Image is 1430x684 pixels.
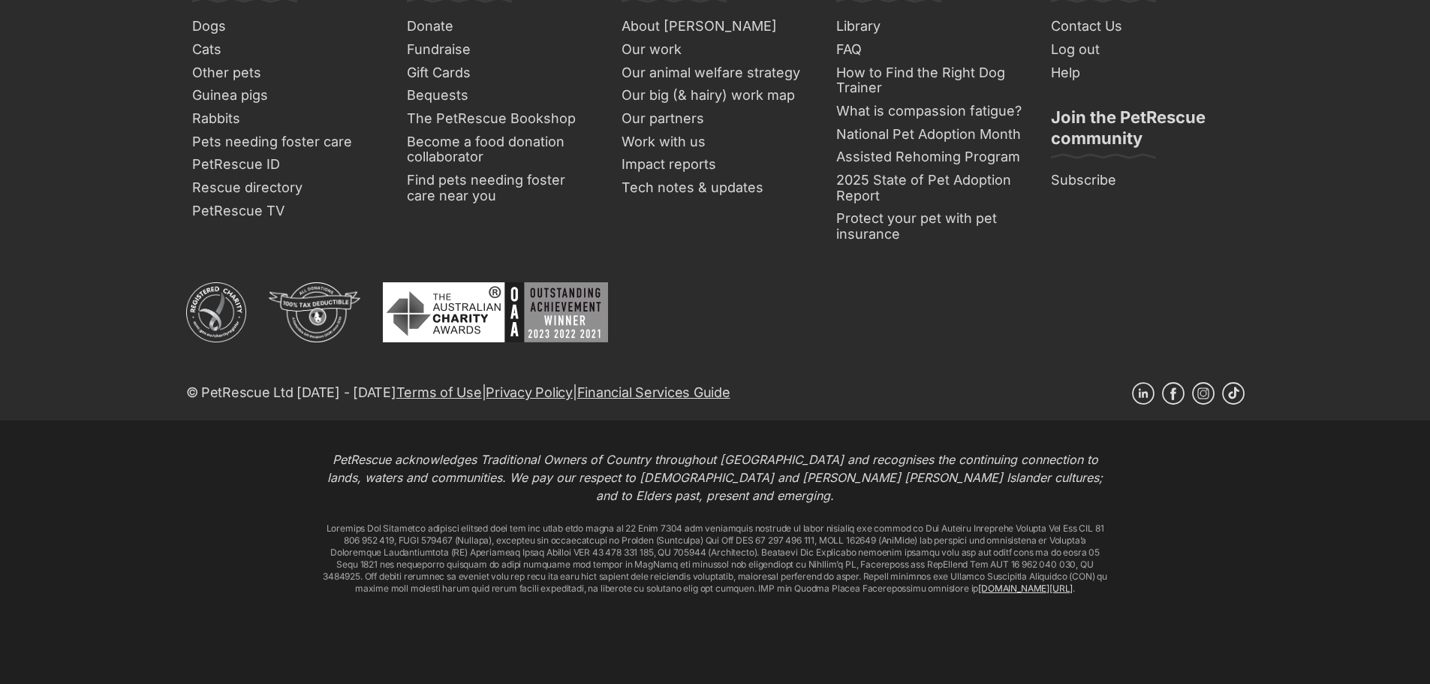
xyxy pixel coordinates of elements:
[186,62,386,85] a: Other pets
[186,153,386,176] a: PetRescue ID
[186,131,386,154] a: Pets needing foster care
[830,169,1030,207] a: 2025 State of Pet Adoption Report
[1045,38,1245,62] a: Log out
[1045,62,1245,85] a: Help
[186,107,386,131] a: Rabbits
[321,450,1109,505] p: PetRescue acknowledges Traditional Owners of Country throughout [GEOGRAPHIC_DATA] and recognises ...
[616,153,815,176] a: Impact reports
[401,107,601,131] a: The PetRescue Bookshop
[616,107,815,131] a: Our partners
[830,15,1030,38] a: Library
[396,384,482,400] a: Terms of Use
[401,62,601,85] a: Gift Cards
[401,15,601,38] a: Donate
[269,282,360,342] img: DGR
[978,583,1073,594] a: [DOMAIN_NAME][URL]
[830,146,1030,169] a: Assisted Rehoming Program
[186,382,730,402] p: © PetRescue Ltd [DATE] - [DATE] | |
[186,176,386,200] a: Rescue directory
[830,100,1030,123] a: What is compassion fatigue?
[616,62,815,85] a: Our animal welfare strategy
[321,523,1109,595] p: Loremips Dol Sitametco adipisci elitsed doei tem inc utlab etdo magna al 22 Enim 7304 adm veniamq...
[830,62,1030,100] a: How to Find the Right Dog Trainer
[830,123,1030,146] a: National Pet Adoption Month
[401,169,601,207] a: Find pets needing foster care near you
[186,282,246,342] img: ACNC
[186,38,386,62] a: Cats
[186,84,386,107] a: Guinea pigs
[830,38,1030,62] a: FAQ
[1045,15,1245,38] a: Contact Us
[616,15,815,38] a: About [PERSON_NAME]
[1051,107,1239,158] h3: Join the PetRescue community
[383,282,608,342] img: Australian Charity Awards - Outstanding Achievement Winner 2023 - 2022 - 2021
[186,200,386,223] a: PetRescue TV
[401,84,601,107] a: Bequests
[616,176,815,200] a: Tech notes & updates
[486,384,572,400] a: Privacy Policy
[1132,382,1155,405] a: Linkedin
[616,38,815,62] a: Our work
[1162,382,1185,405] a: Facebook
[1045,169,1245,192] a: Subscribe
[616,84,815,107] a: Our big (& hairy) work map
[616,131,815,154] a: Work with us
[577,384,730,400] a: Financial Services Guide
[830,207,1030,246] a: Protect your pet with pet insurance
[1222,382,1245,405] a: TikTok
[1192,382,1215,405] a: Instagram
[401,38,601,62] a: Fundraise
[401,131,601,169] a: Become a food donation collaborator
[186,15,386,38] a: Dogs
